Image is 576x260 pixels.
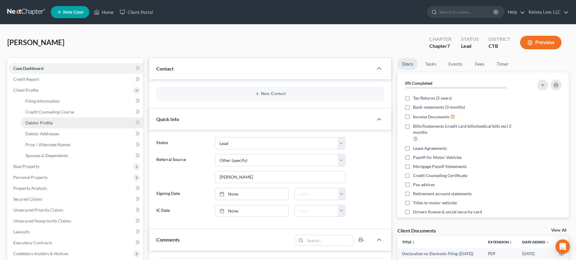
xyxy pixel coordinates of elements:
a: Secured Claims [8,194,143,205]
span: Drivers license & social security card [413,209,482,215]
div: CTB [489,43,510,50]
i: unfold_more [509,241,513,244]
a: Events [444,58,467,70]
a: Tasks [420,58,441,70]
span: Credit Counseling Certificate [413,173,467,179]
a: Spouses & Dependents [21,150,143,161]
div: Chapter [429,36,451,43]
span: Credit Counseling Course [25,109,74,114]
span: Prior / Alternate Names [25,142,70,147]
a: Docs [397,58,418,70]
label: Referral Source [153,154,212,183]
span: Credit Report [13,77,39,82]
a: Home [91,7,117,18]
div: Open Intercom Messenger [555,239,570,254]
a: Credit Report [8,74,143,85]
a: None [215,205,288,217]
span: Quick Info [156,116,179,122]
span: Real Property [13,164,39,169]
span: Titles to motor vehicles [413,200,457,206]
a: Property Analysis [8,183,143,194]
a: Debtor Addresses [21,128,143,139]
span: Property Analysis [13,186,47,191]
i: unfold_more [412,241,415,244]
a: Unsecured Priority Claims [8,205,143,216]
a: Executory Contracts [8,237,143,248]
div: Client Documents [397,227,436,234]
a: Prior / Alternate Names [21,139,143,150]
div: District [489,36,510,43]
a: Help [505,7,525,18]
span: [PERSON_NAME] [7,38,64,47]
span: Tax Returns (2 years) [413,95,452,101]
a: Fees [470,58,489,70]
span: Filing Information [25,98,60,104]
div: Status [461,36,479,43]
a: Timer [492,58,513,70]
span: Lawsuits [13,229,30,234]
span: Bills/Statements (credit card bills/medical bills etc) 2 months [413,123,521,135]
a: Kelsey Law, LLC [526,7,568,18]
a: Client Portal [117,7,156,18]
a: Credit Counseling Course [21,107,143,117]
span: Secured Claims [13,196,42,202]
button: New Contact [161,91,379,96]
a: None [215,188,288,200]
span: Contact [156,66,174,71]
span: Client Profile [13,87,38,93]
label: Signing Date [153,188,212,200]
span: Mortgage Payoff Statements [413,163,467,169]
strong: 0% Completed [405,81,432,86]
span: Income Documents [413,114,449,120]
a: View All [551,228,566,232]
a: Unsecured Nonpriority Claims [8,216,143,226]
span: Payoff for Motor Vehicles [413,154,462,160]
div: Lead [461,43,479,50]
span: Retirement account statements [413,191,472,197]
span: New Case [63,10,83,15]
span: Codebtors Insiders & Notices [13,251,68,256]
a: Case Dashboard [8,63,143,74]
span: Debtor Profile [25,120,53,125]
span: Case Dashboard [13,66,44,71]
td: [DATE] [517,248,554,259]
label: IC Date [153,205,212,217]
span: Executory Contracts [13,240,52,245]
span: Pay advices [413,182,435,188]
div: Chapter [429,43,451,50]
input: -- : -- [295,205,338,217]
span: Lease Agreements [413,145,447,151]
span: Debtor Addresses [25,131,59,136]
span: Personal Property [13,175,48,180]
a: Lawsuits [8,226,143,237]
span: Unsecured Nonpriority Claims [13,218,71,223]
input: Search... [305,235,353,245]
td: PDF [483,248,517,259]
a: Titleunfold_more [402,240,415,244]
span: Unsecured Priority Claims [13,207,63,212]
td: Declaration re: Electronic Filing ([DATE]) [397,248,483,259]
input: Other Referral Source [215,171,345,183]
a: Extensionunfold_more [488,240,513,244]
label: Status [153,137,212,149]
button: Preview [520,36,561,49]
a: Debtor Profile [21,117,143,128]
input: -- : -- [295,188,338,200]
span: Spouses & Dependents [25,153,68,158]
input: Search by name... [439,6,494,18]
a: Date Added expand_more [522,240,549,244]
a: Filing Information [21,96,143,107]
span: Comments [156,237,180,242]
i: expand_more [546,241,549,244]
span: 7 [447,43,450,49]
span: Bank statements (3 months) [413,104,465,110]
